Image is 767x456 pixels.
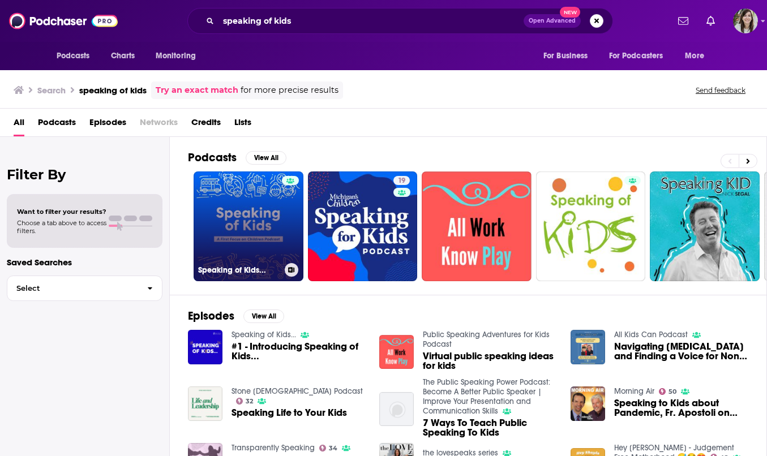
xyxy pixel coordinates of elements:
span: Charts [111,48,135,64]
span: Choose a tab above to access filters. [17,219,106,235]
p: Saved Searches [7,257,162,268]
a: Speaking Life to Your Kids [232,408,347,418]
span: 34 [329,446,337,451]
a: Speaking to Kids about Pandemic, Fr. Apostoli on Fatima, Vocations, Latest from Rome [614,398,748,418]
span: Speaking to Kids about Pandemic, Fr. Apostoli on Fatima, Vocations, Latest from [GEOGRAPHIC_DATA] [614,398,748,418]
a: Public Speaking Adventures for Kids Podcast [423,330,550,349]
a: PodcastsView All [188,150,286,165]
span: Networks [140,113,178,136]
a: Speaking of Kids... [194,171,303,281]
h2: Episodes [188,309,234,323]
button: open menu [148,45,211,67]
button: open menu [535,45,602,67]
a: Navigating Autism and Finding a Voice for Non-Speaking Kids [614,342,748,361]
a: 50 [659,388,677,395]
h2: Podcasts [188,150,237,165]
img: Navigating Autism and Finding a Voice for Non-Speaking Kids [571,330,605,364]
a: Show notifications dropdown [674,11,693,31]
span: Want to filter your results? [17,208,106,216]
span: Podcasts [57,48,90,64]
span: 32 [246,399,253,404]
button: open menu [49,45,105,67]
img: Virtual public speaking ideas for kids [379,335,414,369]
span: New [560,7,580,18]
img: Podchaser - Follow, Share and Rate Podcasts [9,10,118,32]
img: Speaking to Kids about Pandemic, Fr. Apostoli on Fatima, Vocations, Latest from Rome [571,386,605,421]
a: Speaking of Kids... [232,330,296,339]
span: Select [7,285,138,292]
a: Podcasts [38,113,76,136]
button: Show profile menu [733,8,758,33]
div: Search podcasts, credits, & more... [187,8,613,34]
a: Lists [234,113,251,136]
a: 7 Ways To Teach Public Speaking To Kids [423,418,557,437]
a: All [14,113,24,136]
img: #1 - Introducing Speaking of Kids... [188,330,222,364]
a: Virtual public speaking ideas for kids [423,351,557,371]
span: Navigating [MEDICAL_DATA] and Finding a Voice for Non-Speaking Kids [614,342,748,361]
a: 19 [393,176,410,185]
button: Open AdvancedNew [524,14,581,28]
a: #1 - Introducing Speaking of Kids... [232,342,366,361]
a: Credits [191,113,221,136]
button: open menu [677,45,718,67]
h3: Speaking of Kids... [198,265,280,275]
img: Speaking Life to Your Kids [188,386,222,421]
input: Search podcasts, credits, & more... [218,12,524,30]
a: Try an exact match [156,84,238,97]
span: For Podcasters [609,48,663,64]
a: 34 [319,445,338,451]
a: 19 [308,171,418,281]
span: 19 [398,175,405,187]
a: Stone Church Podcast [232,386,363,396]
a: EpisodesView All [188,309,284,323]
span: Monitoring [156,48,196,64]
h3: Search [37,85,66,96]
a: Episodes [89,113,126,136]
span: Logged in as devinandrade [733,8,758,33]
span: For Business [543,48,588,64]
button: open menu [602,45,680,67]
span: 50 [669,389,676,394]
h3: speaking of kids [79,85,147,96]
button: Select [7,276,162,301]
button: View All [246,151,286,165]
a: All Kids Can Podcast [614,330,688,339]
h2: Filter By [7,166,162,183]
a: Charts [104,45,142,67]
img: User Profile [733,8,758,33]
button: Send feedback [692,85,749,95]
a: The Public Speaking Power Podcast: Become A Better Public Speaker | Improve Your Presentation and... [423,377,550,416]
img: 7 Ways To Teach Public Speaking To Kids [379,392,414,427]
span: More [685,48,704,64]
a: Morning Air [614,386,654,396]
a: Show notifications dropdown [702,11,719,31]
a: Transparently Speaking [232,443,315,453]
span: for more precise results [241,84,338,97]
button: View All [243,309,284,323]
span: Open Advanced [529,18,576,24]
a: 32 [236,398,254,405]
